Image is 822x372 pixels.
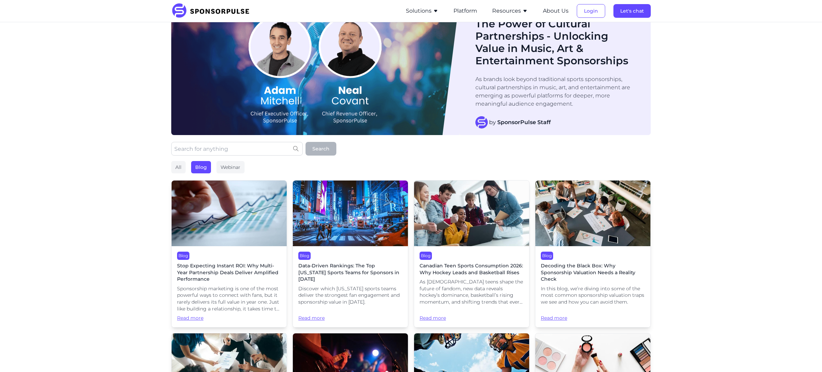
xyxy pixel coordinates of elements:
[177,263,281,283] span: Stop Expecting Instant ROI: Why Multi-Year Partnership Deals Deliver Amplified Performance
[541,285,645,306] span: In this blog, we’re diving into some of the most common sponsorship valuation traps we see and ho...
[171,142,303,156] input: Search for anything
[171,4,459,135] img: Blog Image
[172,181,287,246] img: Sponsorship ROI image
[577,8,605,14] a: Login
[541,252,553,260] div: Blog
[293,146,299,151] img: search icon
[298,263,402,283] span: Data-Driven Rankings: The Top [US_STATE] Sports Teams for Sponsors in [DATE]
[577,4,605,18] button: Login
[292,180,408,328] a: BlogData-Driven Rankings: The Top [US_STATE] Sports Teams for Sponsors in [DATE]Discover which [U...
[306,142,336,156] button: Search
[298,285,402,306] span: Discover which [US_STATE] sports teams deliver the strongest fan engagement and sponsorship value...
[613,4,651,18] button: Let's chat
[788,339,822,372] iframe: Chat Widget
[177,315,281,322] span: Read more
[177,252,189,260] div: Blog
[543,7,569,15] button: About Us
[171,161,186,173] div: All
[541,308,645,322] span: Read more
[613,8,651,14] a: Let's chat
[414,181,529,246] img: Getty images courtesy of Unsplash
[293,181,408,246] img: Photo by Andreas Niendorf courtesy of Unsplash
[453,8,477,14] a: Platform
[489,118,551,127] span: by
[298,308,402,322] span: Read more
[420,308,524,322] span: Read more
[216,161,245,173] div: Webinar
[420,252,432,260] div: Blog
[177,285,281,312] span: Sponsorship marketing is one of the most powerful ways to connect with fans, but it rarely delive...
[191,161,211,173] div: Blog
[453,7,477,15] button: Platform
[298,252,311,260] div: Blog
[420,263,524,276] span: Canadian Teen Sports Consumption 2026: Why Hockey Leads and Basketball Rises
[535,181,650,246] img: Getty images courtesy of Unsplash
[543,8,569,14] a: About Us
[475,116,488,129] img: SponsorPulse Staff
[497,119,551,125] strong: SponsorPulse Staff
[541,263,645,283] span: Decoding the Black Box: Why Sponsorship Valuation Needs a Reality Check
[475,75,637,108] p: As brands look beyond traditional sports sponsorships, cultural partnerships in music, art, and e...
[171,180,287,328] a: BlogStop Expecting Instant ROI: Why Multi-Year Partnership Deals Deliver Amplified PerformanceSpo...
[171,3,254,18] img: SponsorPulse
[420,279,524,305] span: As [DEMOGRAPHIC_DATA] teens shape the future of fandom, new data reveals hockey’s dominance, bask...
[171,4,651,135] a: Blog ImageWebinarThe Power of Cultural Partnerships - Unlocking Value in Music, Art & Entertainme...
[414,180,530,328] a: BlogCanadian Teen Sports Consumption 2026: Why Hockey Leads and Basketball RisesAs [DEMOGRAPHIC_D...
[535,180,651,328] a: BlogDecoding the Black Box: Why Sponsorship Valuation Needs a Reality CheckIn this blog, we’re di...
[475,18,637,67] h1: The Power of Cultural Partnerships - Unlocking Value in Music, Art & Entertainment Sponsorships
[492,7,528,15] button: Resources
[406,7,438,15] button: Solutions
